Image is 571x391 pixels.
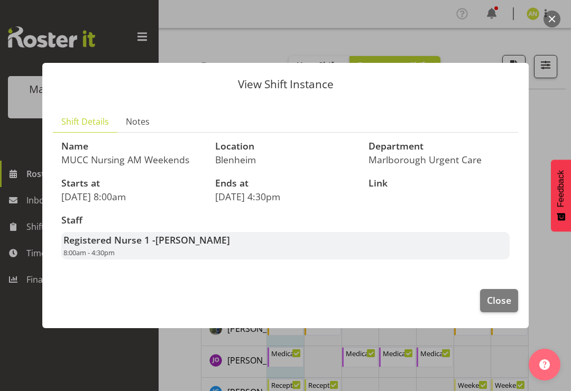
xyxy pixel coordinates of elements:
h3: Staff [61,215,510,226]
span: 8:00am - 4:30pm [63,248,115,257]
h3: Ends at [215,178,356,189]
span: [PERSON_NAME] [155,234,230,246]
p: [DATE] 8:00am [61,191,202,202]
span: Close [487,293,511,307]
strong: Registered Nurse 1 - [63,234,230,246]
p: [DATE] 4:30pm [215,191,356,202]
img: help-xxl-2.png [539,359,550,370]
h3: Department [369,141,510,152]
span: Notes [126,115,150,128]
p: MUCC Nursing AM Weekends [61,154,202,165]
h3: Name [61,141,202,152]
span: Feedback [556,170,566,207]
p: View Shift Instance [53,79,518,90]
p: Marlborough Urgent Care [369,154,510,165]
button: Close [480,289,518,312]
h3: Link [369,178,510,189]
p: Blenheim [215,154,356,165]
h3: Starts at [61,178,202,189]
button: Feedback - Show survey [551,160,571,231]
span: Shift Details [61,115,109,128]
h3: Location [215,141,356,152]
